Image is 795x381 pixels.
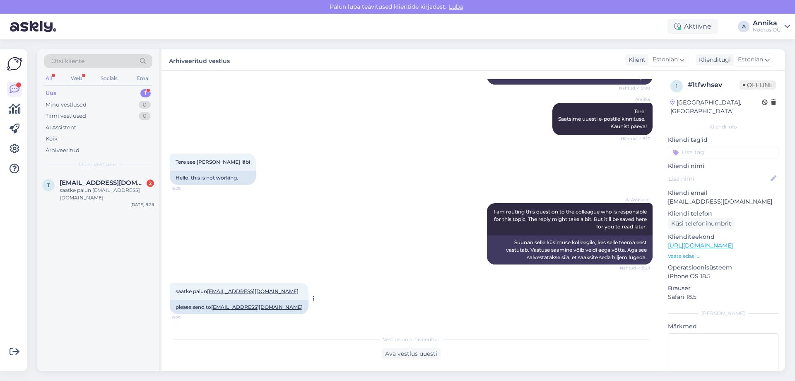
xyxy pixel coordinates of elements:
div: Klienditugi [696,56,731,64]
input: Lisa nimi [668,174,769,183]
span: saatke palun [176,288,299,294]
span: Otsi kliente [51,57,84,66]
div: please send to [170,300,308,314]
div: 0 [139,101,151,109]
span: Uued vestlused [79,161,118,168]
a: [EMAIL_ADDRESS][DOMAIN_NAME] [207,288,299,294]
p: Klienditeekond [668,233,778,241]
div: Ava vestlus uuesti [382,348,441,359]
span: Nähtud ✓ 9:00 [619,85,650,91]
p: [EMAIL_ADDRESS][DOMAIN_NAME] [668,197,778,206]
div: Noorus OÜ [753,27,781,33]
a: [EMAIL_ADDRESS][DOMAIN_NAME] [211,304,303,310]
div: Klient [625,56,646,64]
div: saatke palun [EMAIL_ADDRESS][DOMAIN_NAME] [60,187,154,201]
input: Lisa tag [668,146,778,158]
div: Suunan selle küsimuse kolleegile, kes selle teema eest vastutab. Vastuse saamine võib veidi aega ... [487,235,653,265]
div: Socials [99,73,119,84]
span: Vestlus on arhiveeritud [383,336,440,343]
span: 9:29 [172,185,203,192]
div: [PERSON_NAME] [668,310,778,317]
div: # 1tfwhsev [688,80,740,90]
div: All [44,73,53,84]
div: 0 [139,112,151,120]
div: Annika [753,20,781,27]
div: Arhiveeritud [46,146,79,155]
span: Estonian [738,55,763,64]
div: AI Assistent [46,124,76,132]
div: Aktiivne [667,19,718,34]
div: A [738,21,749,32]
span: Nähtud ✓ 9:17 [619,136,650,142]
div: Web [69,73,84,84]
p: iPhone OS 18.5 [668,272,778,281]
span: Tere see [PERSON_NAME] läbi [176,159,250,165]
span: Tere! Saatsime uuesti e-postile kinnituse. Kaunist päeva! [558,108,647,129]
p: Kliendi telefon [668,209,778,218]
div: Uus [46,89,56,97]
label: Arhiveeritud vestlus [169,54,230,66]
div: Kliendi info [668,123,778,131]
p: Kliendi nimi [668,162,778,170]
span: 9:29 [172,315,203,321]
span: t [47,182,50,188]
p: Märkmed [668,322,778,331]
div: 1 [140,89,151,97]
span: taurikruus@icloud.com [60,179,146,187]
p: Operatsioonisüsteem [668,263,778,272]
div: Kõik [46,135,58,143]
span: Estonian [653,55,678,64]
div: Minu vestlused [46,101,87,109]
div: Email [135,73,152,84]
div: Hello, this is not working. [170,171,256,185]
p: Kliendi tag'id [668,136,778,144]
div: 2 [147,180,154,187]
span: Offline [740,80,776,90]
p: Brauser [668,284,778,293]
span: AI Assistent [619,197,650,203]
p: Safari 18.5 [668,293,778,301]
div: [DATE] 9:29 [130,201,154,208]
div: [GEOGRAPHIC_DATA], [GEOGRAPHIC_DATA] [670,98,762,116]
span: 1 [676,83,677,89]
a: [URL][DOMAIN_NAME] [668,242,733,249]
span: Annika [619,96,650,102]
span: Luba [446,3,465,10]
p: Kliendi email [668,189,778,197]
img: Askly Logo [7,56,22,72]
div: Tiimi vestlused [46,112,86,120]
a: AnnikaNoorus OÜ [753,20,790,33]
div: Küsi telefoninumbrit [668,218,735,229]
span: Nähtud ✓ 9:29 [619,265,650,271]
span: I am routing this question to the colleague who is responsible for this topic. The reply might ta... [494,209,648,230]
p: Vaata edasi ... [668,252,778,260]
